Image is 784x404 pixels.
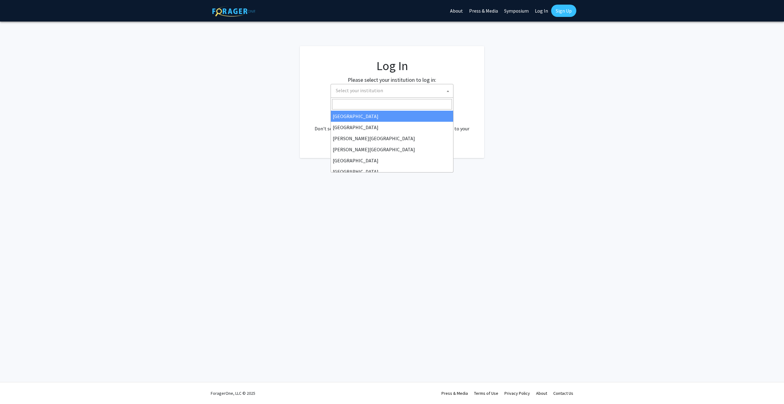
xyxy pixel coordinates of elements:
a: Privacy Policy [504,390,530,396]
iframe: Chat [5,376,26,399]
a: Contact Us [553,390,573,396]
span: Select your institution [336,87,383,93]
h1: Log In [312,58,472,73]
span: Select your institution [333,84,453,97]
a: Sign Up [551,5,576,17]
li: [GEOGRAPHIC_DATA] [331,155,453,166]
li: [PERSON_NAME][GEOGRAPHIC_DATA] [331,144,453,155]
li: [GEOGRAPHIC_DATA] [331,166,453,177]
span: Select your institution [331,84,453,98]
label: Please select your institution to log in: [348,76,436,84]
div: ForagerOne, LLC © 2025 [211,382,255,404]
a: Terms of Use [474,390,498,396]
li: [GEOGRAPHIC_DATA] [331,111,453,122]
a: About [536,390,547,396]
div: No account? . Don't see your institution? about bringing ForagerOne to your institution. [312,110,472,140]
input: Search [332,99,452,109]
li: [PERSON_NAME][GEOGRAPHIC_DATA] [331,133,453,144]
img: ForagerOne Logo [212,6,255,17]
a: Press & Media [441,390,468,396]
li: [GEOGRAPHIC_DATA] [331,122,453,133]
